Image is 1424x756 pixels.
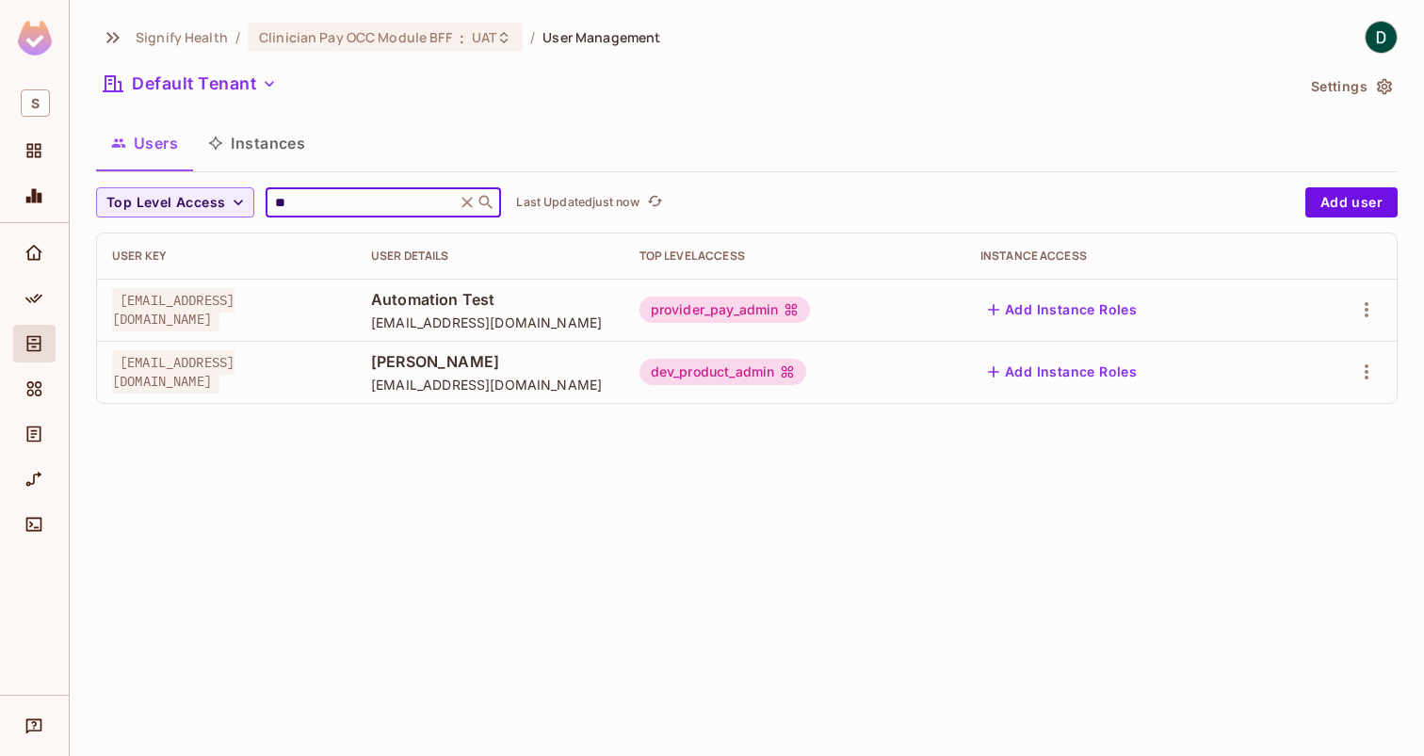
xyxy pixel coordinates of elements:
[112,350,235,394] span: [EMAIL_ADDRESS][DOMAIN_NAME]
[13,82,56,124] div: Workspace: Signify Health
[13,370,56,408] div: Elements
[13,132,56,169] div: Projects
[371,376,609,394] span: [EMAIL_ADDRESS][DOMAIN_NAME]
[980,249,1280,264] div: Instance Access
[980,357,1144,387] button: Add Instance Roles
[193,120,320,167] button: Instances
[112,288,235,331] span: [EMAIL_ADDRESS][DOMAIN_NAME]
[459,30,465,45] span: :
[112,249,341,264] div: User Key
[516,195,639,210] p: Last Updated just now
[1366,22,1397,53] img: Dylan Gillespie
[13,280,56,317] div: Policy
[96,69,284,99] button: Default Tenant
[13,506,56,543] div: Connect
[18,21,52,56] img: SReyMgAAAABJRU5ErkJggg==
[542,28,660,46] span: User Management
[96,187,254,217] button: Top Level Access
[639,249,950,264] div: Top Level Access
[106,191,225,215] span: Top Level Access
[472,28,496,46] span: UAT
[13,234,56,272] div: Home
[371,249,609,264] div: User Details
[1305,187,1398,217] button: Add user
[13,177,56,215] div: Monitoring
[136,28,228,46] span: the active workspace
[21,89,50,117] span: S
[371,314,609,331] span: [EMAIL_ADDRESS][DOMAIN_NAME]
[259,28,452,46] span: Clinician Pay OCC Module BFF
[13,415,56,453] div: Audit Log
[639,297,811,323] div: provider_pay_admin
[96,120,193,167] button: Users
[639,359,807,385] div: dev_product_admin
[639,191,666,214] span: Click to refresh data
[371,351,609,372] span: [PERSON_NAME]
[1303,72,1398,102] button: Settings
[13,460,56,498] div: URL Mapping
[643,191,666,214] button: refresh
[530,28,535,46] li: /
[371,289,609,310] span: Automation Test
[980,295,1144,325] button: Add Instance Roles
[13,325,56,362] div: Directory
[647,193,663,212] span: refresh
[13,707,56,745] div: Help & Updates
[235,28,240,46] li: /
